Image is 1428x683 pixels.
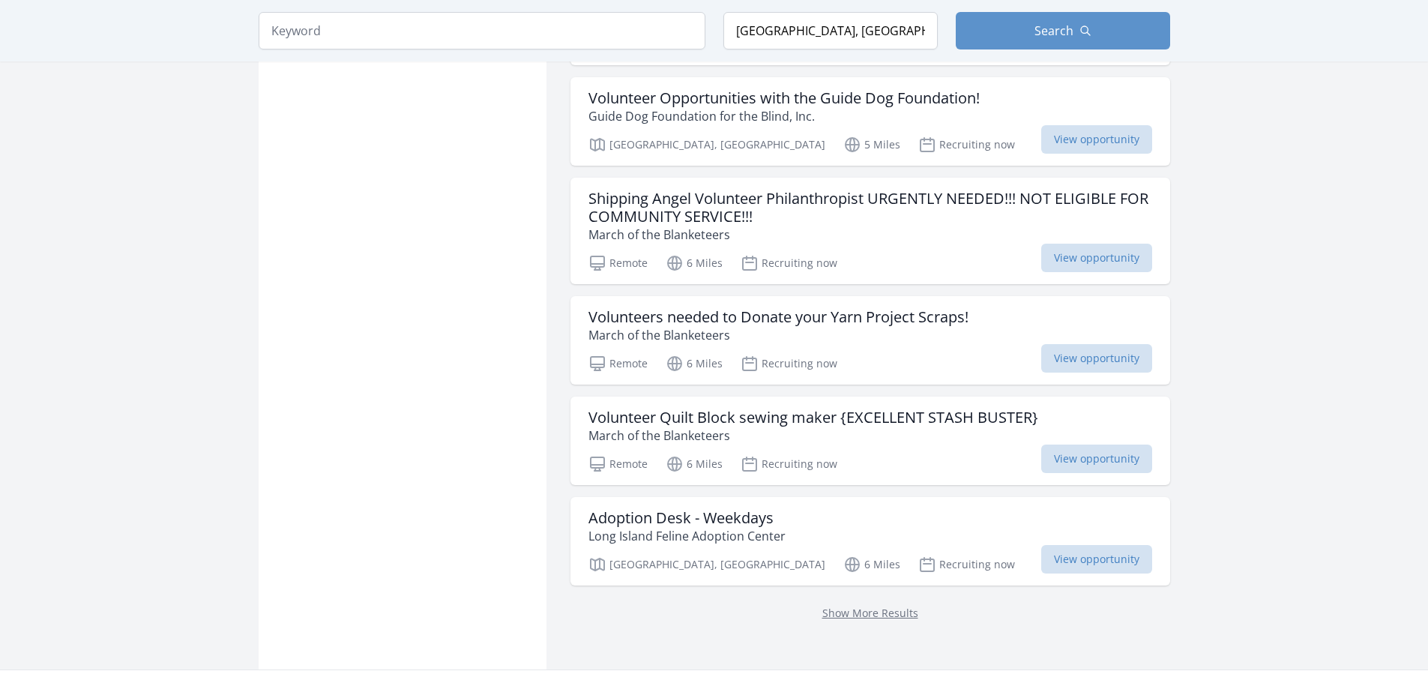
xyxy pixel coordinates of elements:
[1041,344,1152,373] span: View opportunity
[588,556,825,574] p: [GEOGRAPHIC_DATA], [GEOGRAPHIC_DATA]
[723,12,938,49] input: Location
[588,226,1152,244] p: March of the Blanketeers
[1041,244,1152,272] span: View opportunity
[588,326,968,344] p: March of the Blanketeers
[1041,545,1152,574] span: View opportunity
[666,254,723,272] p: 6 Miles
[843,136,900,154] p: 5 Miles
[1041,445,1152,473] span: View opportunity
[741,254,837,272] p: Recruiting now
[588,190,1152,226] h3: Shipping Angel Volunteer Philanthropist URGENTLY NEEDED!!! NOT ELIGIBLE FOR COMMUNITY SERVICE!!!
[570,397,1170,485] a: Volunteer Quilt Block sewing maker {EXCELLENT STASH BUSTER} March of the Blanketeers Remote 6 Mil...
[918,556,1015,574] p: Recruiting now
[570,497,1170,586] a: Adoption Desk - Weekdays Long Island Feline Adoption Center [GEOGRAPHIC_DATA], [GEOGRAPHIC_DATA] ...
[570,178,1170,284] a: Shipping Angel Volunteer Philanthropist URGENTLY NEEDED!!! NOT ELIGIBLE FOR COMMUNITY SERVICE!!! ...
[741,355,837,373] p: Recruiting now
[956,12,1170,49] button: Search
[570,296,1170,385] a: Volunteers needed to Donate your Yarn Project Scraps! March of the Blanketeers Remote 6 Miles Rec...
[259,12,705,49] input: Keyword
[588,107,980,125] p: Guide Dog Foundation for the Blind, Inc.
[588,509,786,527] h3: Adoption Desk - Weekdays
[588,308,968,326] h3: Volunteers needed to Donate your Yarn Project Scraps!
[666,455,723,473] p: 6 Miles
[1034,22,1073,40] span: Search
[588,136,825,154] p: [GEOGRAPHIC_DATA], [GEOGRAPHIC_DATA]
[1041,125,1152,154] span: View opportunity
[588,455,648,473] p: Remote
[741,455,837,473] p: Recruiting now
[588,527,786,545] p: Long Island Feline Adoption Center
[588,89,980,107] h3: Volunteer Opportunities with the Guide Dog Foundation!
[588,409,1038,427] h3: Volunteer Quilt Block sewing maker {EXCELLENT STASH BUSTER}
[570,77,1170,166] a: Volunteer Opportunities with the Guide Dog Foundation! Guide Dog Foundation for the Blind, Inc. [...
[588,427,1038,445] p: March of the Blanketeers
[666,355,723,373] p: 6 Miles
[822,606,918,620] a: Show More Results
[588,355,648,373] p: Remote
[843,556,900,574] p: 6 Miles
[588,254,648,272] p: Remote
[918,136,1015,154] p: Recruiting now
